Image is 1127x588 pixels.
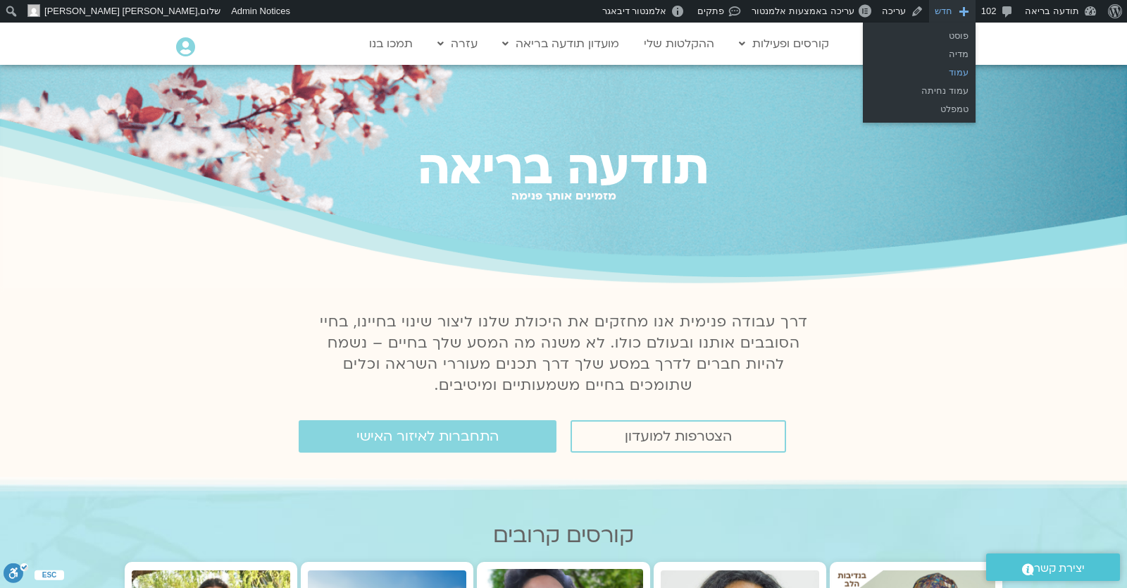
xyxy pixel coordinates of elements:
[1034,559,1085,578] span: יצירת קשר
[495,30,626,57] a: מועדון תודעה בריאה
[863,23,976,123] ul: חדש
[44,6,198,16] span: [PERSON_NAME] [PERSON_NAME]
[311,312,816,396] p: דרך עבודה פנימית אנו מחזקים את היכולת שלנו ליצור שינוי בחיינו, בחיי הסובבים אותנו ובעולם כולו. לא...
[863,82,976,100] a: עמוד נחיתה
[299,420,556,453] a: התחברות לאיזור האישי
[430,30,485,57] a: עזרה
[625,429,732,444] span: הצטרפות למועדון
[356,429,499,444] span: התחברות לאיזור האישי
[863,27,976,45] a: פוסט
[125,523,1002,548] h2: קורסים קרובים
[986,553,1120,581] a: יצירת קשר
[637,30,721,57] a: ההקלטות שלי
[863,45,976,63] a: מדיה
[863,63,976,82] a: עמוד
[571,420,786,453] a: הצטרפות למועדון
[362,30,420,57] a: תמכו בנו
[732,30,836,57] a: קורסים ופעילות
[863,100,976,118] a: טמפלט
[752,6,854,16] span: עריכה באמצעות אלמנטור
